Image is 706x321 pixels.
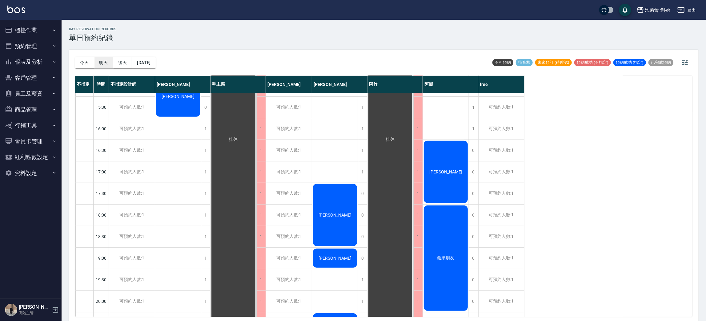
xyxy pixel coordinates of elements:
div: 可預約人數:1 [109,183,155,204]
div: 1 [256,291,266,312]
button: 預約管理 [2,38,59,54]
div: 可預約人數:1 [109,118,155,140]
div: 不指定設計師 [109,76,155,93]
div: 1 [413,226,423,247]
div: 1 [358,97,367,118]
div: 17:30 [94,183,109,204]
span: 待審核 [516,60,533,65]
div: 1 [358,118,367,140]
div: 17:00 [94,161,109,183]
div: 16:30 [94,140,109,161]
img: Person [5,304,17,316]
div: 可預約人數:1 [109,226,155,247]
div: 1 [201,269,210,291]
button: 報表及分析 [2,54,59,70]
div: 15:30 [94,96,109,118]
div: 0 [469,269,478,291]
div: 可預約人數:1 [266,97,312,118]
span: 已完成預約 [648,60,673,65]
div: 可預約人數:1 [266,248,312,269]
div: 1 [256,226,266,247]
div: 可預約人數:1 [266,140,312,161]
div: 0 [469,248,478,269]
div: 可預約人數:1 [478,97,524,118]
button: save [619,4,631,16]
button: 員工及薪資 [2,86,59,102]
button: 後天 [113,57,132,68]
div: 可預約人數:1 [266,183,312,204]
div: 可預約人數:1 [109,97,155,118]
button: [DATE] [132,57,155,68]
div: 阿蹦 [423,76,478,93]
div: 1 [201,140,210,161]
div: 1 [256,183,266,204]
div: 可預約人數:1 [109,161,155,183]
div: 0 [358,226,367,247]
div: 1 [201,118,210,140]
img: Logo [7,6,25,13]
div: 可預約人數:1 [266,161,312,183]
div: 可預約人數:1 [109,269,155,291]
div: 可預約人數:1 [266,118,312,140]
div: 1 [413,269,423,291]
div: 1 [469,118,478,140]
button: 櫃檯作業 [2,22,59,38]
h2: day Reservation records [69,27,117,31]
div: 1 [201,291,210,312]
div: [PERSON_NAME] [312,76,367,93]
div: 1 [256,269,266,291]
div: 18:00 [94,204,109,226]
div: 18:30 [94,226,109,247]
div: 0 [469,183,478,204]
div: 1 [256,118,266,140]
div: 1 [201,161,210,183]
div: 1 [256,248,266,269]
span: 未來預訂 (待確認) [535,60,572,65]
span: 預約成功 (指定) [613,60,646,65]
button: 登出 [675,4,699,16]
div: 1 [413,118,423,140]
div: 時間 [94,76,109,93]
div: [PERSON_NAME] [266,76,312,93]
div: free [478,76,524,93]
div: 兄弟會 創始 [644,6,670,14]
button: 客戶管理 [2,70,59,86]
div: 0 [469,205,478,226]
div: 阿竹 [367,76,423,93]
span: 蘋果朋友 [436,255,456,261]
div: 1 [256,205,266,226]
div: 16:00 [94,118,109,140]
div: 可預約人數:1 [478,140,524,161]
div: 1 [358,161,367,183]
span: 預約成功 (不指定) [574,60,611,65]
div: 可預約人數:1 [478,226,524,247]
span: 排休 [228,137,239,142]
button: 商品管理 [2,102,59,118]
button: 會員卡管理 [2,133,59,149]
span: 不可預約 [492,60,513,65]
div: 19:30 [94,269,109,291]
div: 可預約人數:1 [266,291,312,312]
div: 毛主席 [211,76,266,93]
div: 可預約人數:1 [109,291,155,312]
div: 可預約人數:1 [478,248,524,269]
div: 可預約人數:1 [266,226,312,247]
button: 紅利點數設定 [2,149,59,165]
div: 0 [358,183,367,204]
div: 1 [413,183,423,204]
div: 20:00 [94,291,109,312]
div: 0 [469,140,478,161]
div: 0 [358,248,367,269]
div: 19:00 [94,247,109,269]
div: 1 [413,161,423,183]
div: 1 [413,97,423,118]
div: 1 [413,205,423,226]
div: 0 [469,226,478,247]
div: 0 [469,161,478,183]
div: 可預約人數:1 [109,205,155,226]
span: 排休 [385,137,396,142]
h5: [PERSON_NAME] [19,304,50,310]
div: 可預約人數:1 [478,269,524,291]
div: 可預約人數:1 [478,205,524,226]
div: 1 [201,226,210,247]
